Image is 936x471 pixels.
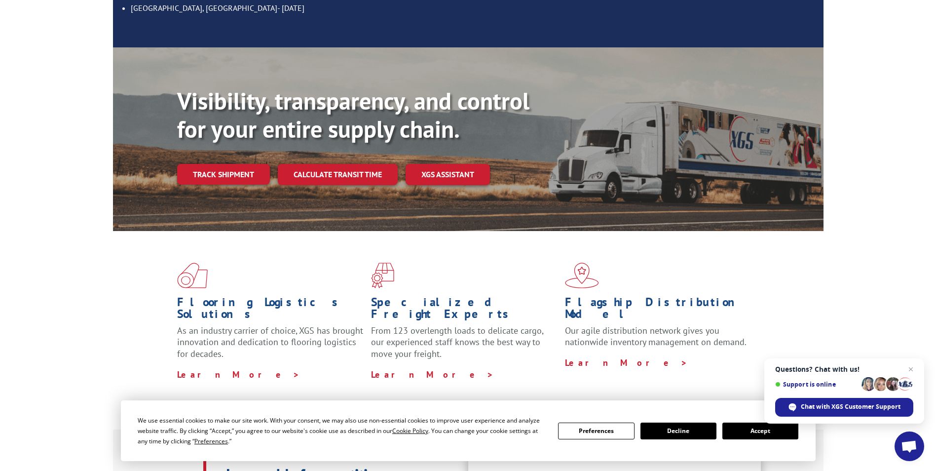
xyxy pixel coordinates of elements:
[895,432,924,461] a: Open chat
[406,164,490,185] a: XGS ASSISTANT
[775,398,913,417] span: Chat with XGS Customer Support
[177,296,364,325] h1: Flooring Logistics Solutions
[801,402,900,411] span: Chat with XGS Customer Support
[278,164,398,185] a: Calculate transit time
[177,85,529,145] b: Visibility, transparency, and control for your entire supply chain.
[775,365,913,373] span: Questions? Chat with us!
[131,1,814,14] li: [GEOGRAPHIC_DATA], [GEOGRAPHIC_DATA]- [DATE]
[177,369,300,380] a: Learn More >
[565,263,599,288] img: xgs-icon-flagship-distribution-model-red
[371,296,558,325] h1: Specialized Freight Experts
[565,357,688,368] a: Learn More >
[121,400,816,461] div: Cookie Consent Prompt
[371,369,494,380] a: Learn More >
[775,381,858,388] span: Support is online
[371,325,558,369] p: From 123 overlength loads to delicate cargo, our experienced staff knows the best way to move you...
[177,263,208,288] img: xgs-icon-total-supply-chain-intelligence-red
[558,423,634,439] button: Preferences
[565,296,751,325] h1: Flagship Distribution Model
[640,423,716,439] button: Decline
[371,263,394,288] img: xgs-icon-focused-on-flooring-red
[722,423,798,439] button: Accept
[194,437,228,445] span: Preferences
[392,427,428,435] span: Cookie Policy
[177,325,363,360] span: As an industry carrier of choice, XGS has brought innovation and dedication to flooring logistics...
[565,325,747,348] span: Our agile distribution network gives you nationwide inventory management on demand.
[177,164,270,185] a: Track shipment
[138,415,546,446] div: We use essential cookies to make our site work. With your consent, we may also use non-essential ...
